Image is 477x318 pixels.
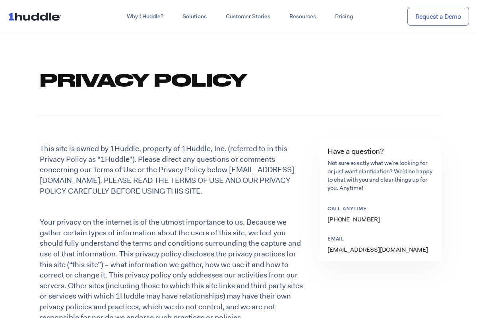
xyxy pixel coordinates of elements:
[328,246,428,254] a: [EMAIL_ADDRESS][DOMAIN_NAME]
[117,10,173,24] a: Why 1Huddle?
[280,10,326,24] a: Resources
[328,236,427,243] p: Email
[328,206,427,213] p: Call anytime
[328,159,433,192] p: Not sure exactly what we’re looking for or just want clarification? We’d be happy to chat with yo...
[8,9,65,24] img: ...
[326,10,363,24] a: Pricing
[328,147,433,155] h4: Have a question?
[40,143,309,196] p: This site is owned by 1Huddle, property of 1Huddle, Inc. (referred to in this Privacy Policy as “...
[328,215,380,223] a: [PHONE_NUMBER]
[216,10,280,24] a: Customer Stories
[40,68,433,91] h1: Privacy Policy
[173,10,216,24] a: Solutions
[407,7,469,26] a: Request a Demo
